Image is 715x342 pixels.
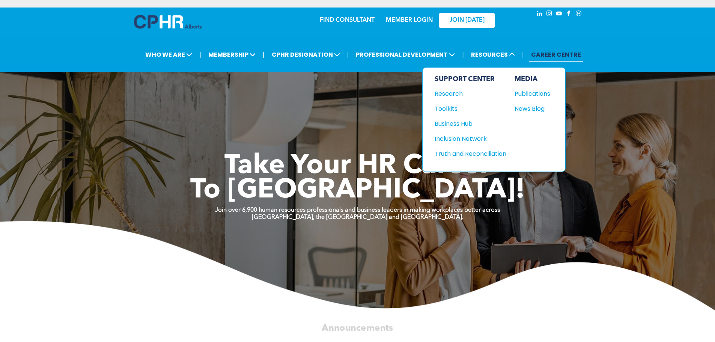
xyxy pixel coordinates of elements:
[515,104,550,113] a: News Blog
[215,207,500,213] strong: Join over 6,900 human resources professionals and business leaders in making workplaces better ac...
[469,48,517,62] span: RESOURCES
[435,119,506,128] a: Business Hub
[354,48,457,62] span: PROFESSIONAL DEVELOPMENT
[134,15,202,29] img: A blue and white logo for cp alberta
[252,214,464,220] strong: [GEOGRAPHIC_DATA], the [GEOGRAPHIC_DATA] and [GEOGRAPHIC_DATA].
[199,47,201,62] li: |
[515,89,547,98] div: Publications
[522,47,524,62] li: |
[435,149,499,158] div: Truth and Reconciliation
[435,104,506,113] a: Toolkits
[224,153,491,180] span: Take Your HR Career
[320,17,375,23] a: FIND CONSULTANT
[322,324,393,333] span: Announcements
[575,9,583,20] a: Social network
[536,9,544,20] a: linkedin
[545,9,554,20] a: instagram
[449,17,485,24] span: JOIN [DATE]
[565,9,573,20] a: facebook
[206,48,258,62] span: MEMBERSHIP
[462,47,464,62] li: |
[435,119,499,128] div: Business Hub
[435,104,499,113] div: Toolkits
[515,89,550,98] a: Publications
[529,48,583,62] a: CAREER CENTRE
[555,9,563,20] a: youtube
[515,104,547,113] div: News Blog
[190,177,525,204] span: To [GEOGRAPHIC_DATA]!
[515,75,550,83] div: MEDIA
[143,48,194,62] span: WHO WE ARE
[435,149,506,158] a: Truth and Reconciliation
[435,89,499,98] div: Research
[435,134,499,143] div: Inclusion Network
[347,47,349,62] li: |
[435,75,506,83] div: SUPPORT CENTER
[435,134,506,143] a: Inclusion Network
[386,17,433,23] a: MEMBER LOGIN
[263,47,265,62] li: |
[435,89,506,98] a: Research
[269,48,342,62] span: CPHR DESIGNATION
[439,13,495,28] a: JOIN [DATE]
